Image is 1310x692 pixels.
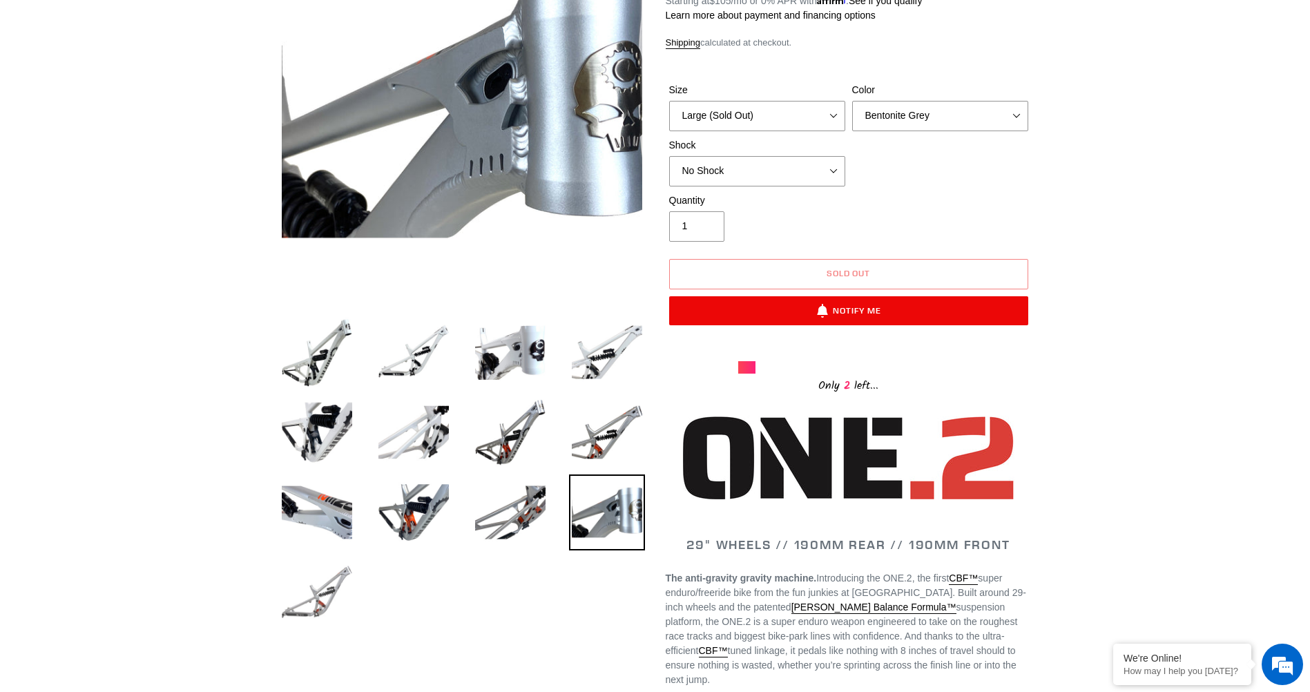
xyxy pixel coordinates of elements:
a: Learn more about payment and financing options [666,10,876,21]
button: Notify Me [669,296,1028,325]
img: Load image into Gallery viewer, ONE.2 Super Enduro - Frameset [472,394,548,470]
a: [PERSON_NAME] Balance Formula™ [791,602,956,614]
img: Load image into Gallery viewer, ONE.2 Super Enduro - Frameset [376,394,452,470]
label: Quantity [669,193,845,208]
textarea: Type your message and hit 'Enter' [7,377,263,425]
img: Load image into Gallery viewer, ONE.2 Super Enduro - Frameset [279,394,355,470]
span: super enduro/freeride bike from the fun junkies at [GEOGRAPHIC_DATA]. Built around 29-inch wheels... [666,573,1026,613]
span: 2 [840,377,854,394]
span: tuned linkage, it pedals like nothing with 8 inches of travel should to ensure nothing is wasted,... [666,645,1017,685]
p: How may I help you today? [1124,666,1241,676]
span: 29" WHEELS // 190MM REAR // 190MM FRONT [686,537,1010,552]
span: Introducing the ONE.2, the first [816,573,949,584]
img: Load image into Gallery viewer, ONE.2 Super Enduro - Frameset [279,314,355,390]
div: Navigation go back [15,76,36,97]
label: Size [669,83,845,97]
img: Load image into Gallery viewer, ONE.2 Super Enduro - Frameset [569,394,645,470]
span: Sold out [827,268,871,278]
img: Load image into Gallery viewer, ONE.2 Super Enduro - Frameset [376,474,452,550]
label: Shock [669,138,845,153]
span: We're online! [80,174,191,314]
div: Only left... [738,374,959,395]
a: CBF™ [699,645,728,657]
strong: The anti-gravity gravity machine. [666,573,817,584]
div: We're Online! [1124,653,1241,664]
a: Shipping [666,37,701,49]
img: d_696896380_company_1647369064580_696896380 [44,69,79,104]
img: Load image into Gallery viewer, ONE.2 Super Enduro - Frameset [472,314,548,390]
button: Sold out [669,259,1028,289]
img: Load image into Gallery viewer, ONE.2 Super Enduro - Frameset [279,474,355,550]
img: Load image into Gallery viewer, ONE.2 Super Enduro - Frameset [569,314,645,390]
div: Minimize live chat window [227,7,260,40]
img: Load image into Gallery viewer, ONE.2 Super Enduro - Frameset [569,474,645,550]
img: Load image into Gallery viewer, ONE.2 Super Enduro - Frameset [279,555,355,631]
img: Load image into Gallery viewer, ONE.2 Super Enduro - Frameset [472,474,548,550]
div: Chat with us now [93,77,253,95]
a: CBF™ [949,573,978,585]
img: Load image into Gallery viewer, ONE.2 Super Enduro - Frameset [376,314,452,390]
label: Color [852,83,1028,97]
div: calculated at checkout. [666,36,1032,50]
